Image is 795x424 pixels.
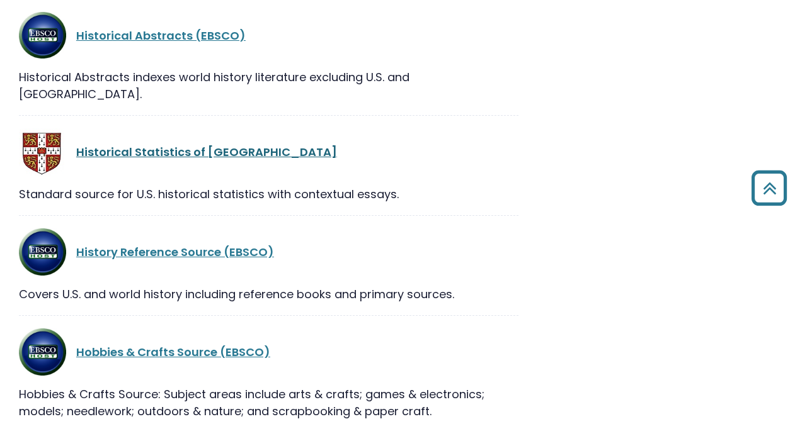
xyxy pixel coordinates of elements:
[19,186,518,203] div: Standard source for U.S. historical statistics with contextual essays.
[76,144,337,160] a: Historical Statistics of [GEOGRAPHIC_DATA]
[746,176,792,199] a: Back to Top
[19,286,518,303] div: Covers U.S. and world history including reference books and primary sources.
[76,244,274,260] a: History Reference Source (EBSCO)
[19,69,518,103] div: Historical Abstracts indexes world history literature excluding U.S. and [GEOGRAPHIC_DATA].
[76,344,270,360] a: Hobbies & Crafts Source (EBSCO)
[19,386,518,420] div: Hobbies & Crafts Source: Subject areas include arts & crafts; games & electronics; models; needle...
[76,28,246,43] a: Historical Abstracts (EBSCO)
